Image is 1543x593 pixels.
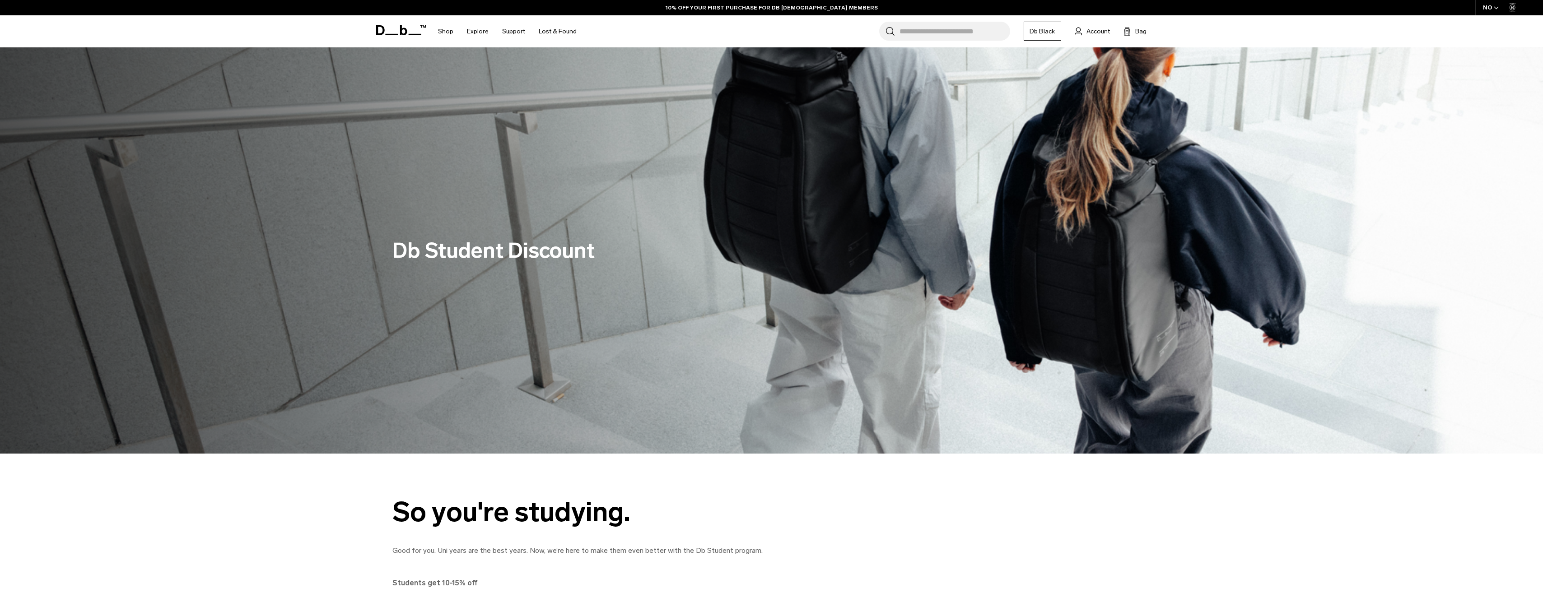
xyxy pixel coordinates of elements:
[502,15,525,47] a: Support
[1086,27,1110,36] span: Account
[431,15,583,47] nav: Main Navigation
[392,579,478,587] strong: Students get 10-15% off
[1135,27,1147,36] span: Bag
[1075,26,1110,37] a: Account
[392,235,595,267] h1: Db Student Discount
[666,4,878,12] a: 10% OFF YOUR FIRST PURCHASE FOR DB [DEMOGRAPHIC_DATA] MEMBERS
[1024,22,1061,41] a: Db Black
[539,15,577,47] a: Lost & Found
[392,497,799,527] div: So you're studying.
[467,15,489,47] a: Explore
[1123,26,1147,37] button: Bag
[438,15,453,47] a: Shop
